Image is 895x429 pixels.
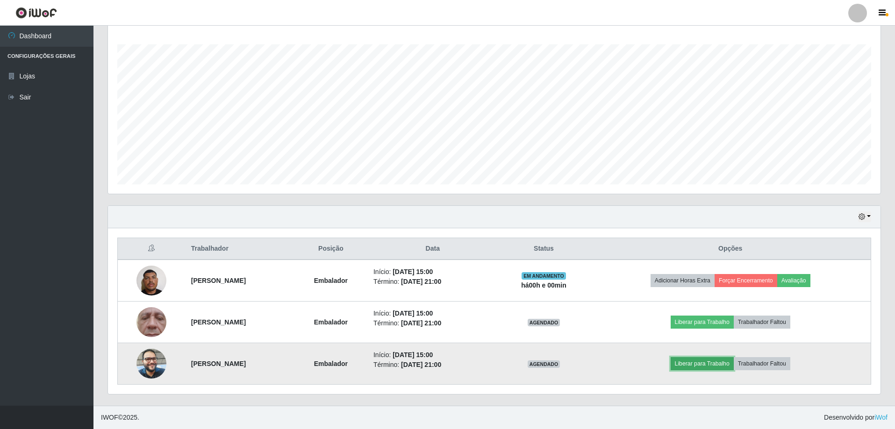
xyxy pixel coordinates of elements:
[393,309,433,317] time: [DATE] 15:00
[136,289,166,355] img: 1747494723003.jpeg
[401,361,441,368] time: [DATE] 21:00
[734,357,790,370] button: Trabalhador Faltou
[651,274,715,287] button: Adicionar Horas Extra
[373,360,492,370] li: Término:
[101,414,118,421] span: IWOF
[294,238,368,260] th: Posição
[314,318,348,326] strong: Embalador
[528,319,560,326] span: AGENDADO
[368,238,498,260] th: Data
[824,413,888,422] span: Desenvolvido por
[191,277,246,284] strong: [PERSON_NAME]
[522,272,566,280] span: EM ANDAMENTO
[191,360,246,367] strong: [PERSON_NAME]
[373,318,492,328] li: Término:
[136,260,166,300] img: 1744328731304.jpeg
[191,318,246,326] strong: [PERSON_NAME]
[393,351,433,359] time: [DATE] 15:00
[521,281,566,289] strong: há 00 h e 00 min
[373,277,492,287] li: Término:
[15,7,57,19] img: CoreUI Logo
[590,238,871,260] th: Opções
[401,278,441,285] time: [DATE] 21:00
[528,360,560,368] span: AGENDADO
[401,319,441,327] time: [DATE] 21:00
[734,316,790,329] button: Trabalhador Faltou
[186,238,294,260] th: Trabalhador
[393,268,433,275] time: [DATE] 15:00
[373,267,492,277] li: Início:
[314,277,348,284] strong: Embalador
[874,414,888,421] a: iWof
[101,413,139,422] span: © 2025 .
[777,274,810,287] button: Avaliação
[136,344,166,383] img: 1755090695387.jpeg
[314,360,348,367] strong: Embalador
[715,274,777,287] button: Forçar Encerramento
[498,238,590,260] th: Status
[671,357,734,370] button: Liberar para Trabalho
[373,309,492,318] li: Início:
[671,316,734,329] button: Liberar para Trabalho
[373,350,492,360] li: Início:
